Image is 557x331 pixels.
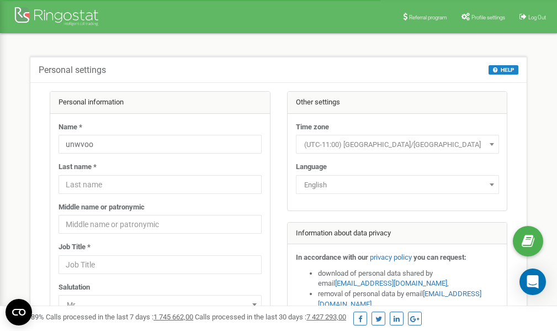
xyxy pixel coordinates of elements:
[59,122,82,133] label: Name *
[59,255,262,274] input: Job Title
[59,282,90,293] label: Salutation
[62,297,258,313] span: Mr.
[318,269,499,289] li: download of personal data shared by email ,
[300,137,495,153] span: (UTC-11:00) Pacific/Midway
[59,295,262,314] span: Mr.
[195,313,346,321] span: Calls processed in the last 30 days :
[489,65,518,75] button: HELP
[370,253,412,261] a: privacy policy
[59,162,97,172] label: Last name *
[296,175,499,194] span: English
[39,65,106,75] h5: Personal settings
[50,92,270,114] div: Personal information
[296,162,327,172] label: Language
[59,242,91,253] label: Job Title *
[296,135,499,154] span: (UTC-11:00) Pacific/Midway
[409,14,447,20] span: Referral program
[153,313,193,321] u: 1 745 662,00
[413,253,466,261] strong: you can request:
[471,14,505,20] span: Profile settings
[288,223,507,245] div: Information about data privacy
[300,177,495,193] span: English
[528,14,546,20] span: Log Out
[59,175,262,194] input: Last name
[59,135,262,154] input: Name
[288,92,507,114] div: Other settings
[59,202,145,213] label: Middle name or patronymic
[318,289,499,309] li: removal of personal data by email ,
[59,215,262,234] input: Middle name or patronymic
[519,269,546,295] div: Open Intercom Messenger
[6,299,32,325] button: Open CMP widget
[335,279,447,287] a: [EMAIL_ADDRESS][DOMAIN_NAME]
[306,313,346,321] u: 7 427 293,00
[46,313,193,321] span: Calls processed in the last 7 days :
[296,253,368,261] strong: In accordance with our
[296,122,329,133] label: Time zone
